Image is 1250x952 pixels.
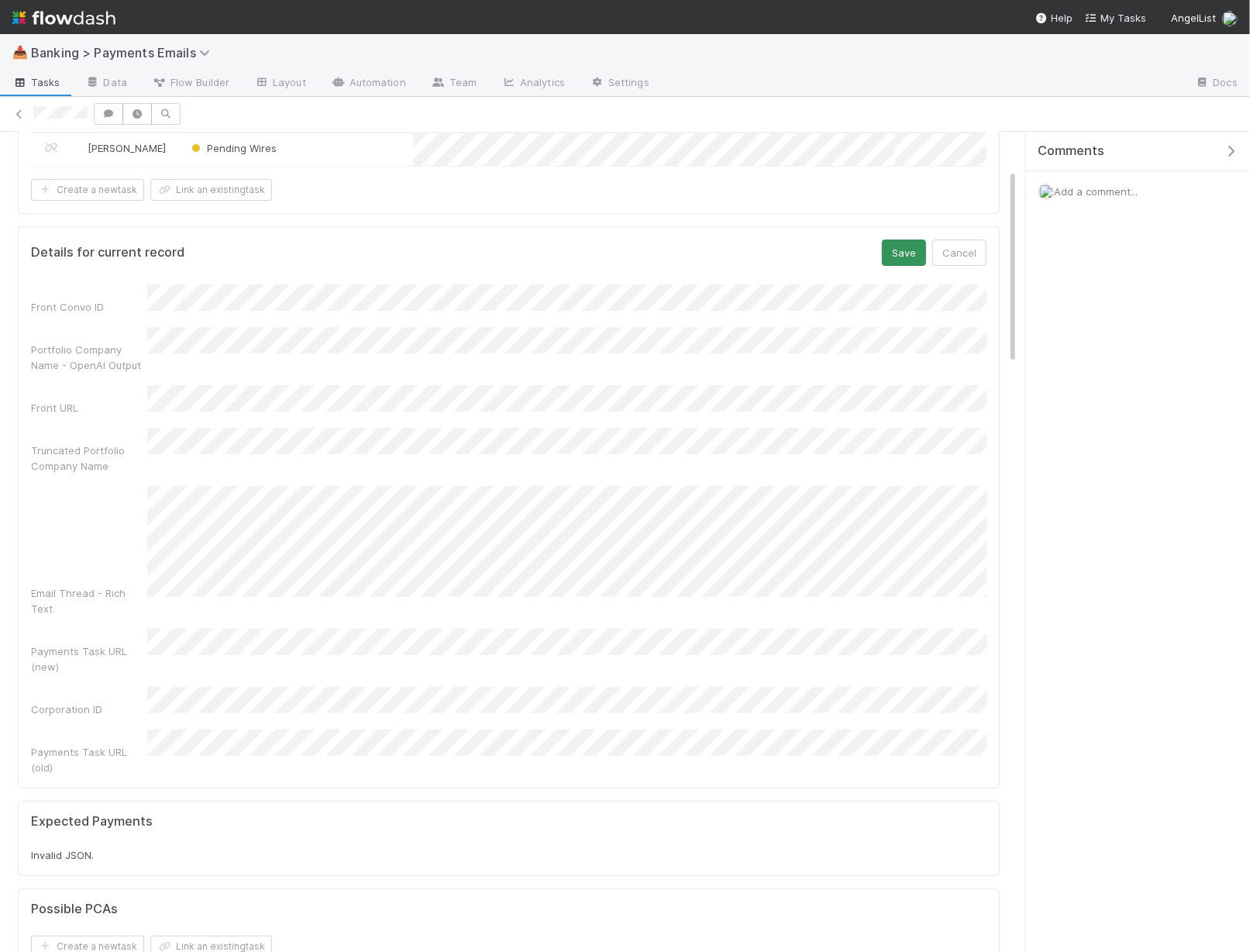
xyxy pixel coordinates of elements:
[319,71,418,96] a: Automation
[31,245,184,260] h5: Details for current record
[31,299,147,315] div: Front Convo ID
[418,71,489,96] a: Team
[88,142,166,154] span: [PERSON_NAME]
[1222,11,1238,26] img: avatar_c6c9a18c-a1dc-4048-8eac-219674057138.png
[31,342,147,373] div: Portfolio Company Name - OpenAI Output
[1054,185,1138,198] span: Add a comment...
[12,5,115,31] img: logo-inverted-e16ddd16eac7371096b0.svg
[31,814,153,830] h5: Expected Payments
[1038,184,1054,199] img: avatar_c6c9a18c-a1dc-4048-8eac-219674057138.png
[1085,12,1146,24] span: My Tasks
[73,142,85,154] img: avatar_c6c9a18c-a1dc-4048-8eac-219674057138.png
[31,702,147,717] div: Corporation ID
[489,71,577,96] a: Analytics
[31,45,218,60] span: Banking > Payments Emails
[932,240,987,266] button: Cancel
[150,179,272,201] button: Link an existingtask
[31,179,144,201] button: Create a newtask
[188,140,277,156] div: Pending Wires
[242,71,319,96] a: Layout
[1171,12,1216,24] span: AngelList
[12,74,60,90] span: Tasks
[577,71,662,96] a: Settings
[72,140,166,156] div: [PERSON_NAME]
[12,46,28,59] span: 📥
[139,71,242,96] a: Flow Builder
[1183,71,1250,96] a: Docs
[31,643,147,674] div: Payments Task URL (new)
[31,744,147,775] div: Payments Task URL (old)
[882,240,926,266] button: Save
[31,443,147,474] div: Truncated Portfolio Company Name
[31,400,147,416] div: Front URL
[31,902,118,917] h5: Possible PCAs
[31,585,147,616] div: Email Thread - Rich Text
[1085,10,1146,26] a: My Tasks
[31,847,987,863] div: Invalid JSON.
[152,74,229,90] span: Flow Builder
[1038,143,1104,159] span: Comments
[188,142,277,154] span: Pending Wires
[73,71,139,96] a: Data
[1035,10,1073,26] div: Help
